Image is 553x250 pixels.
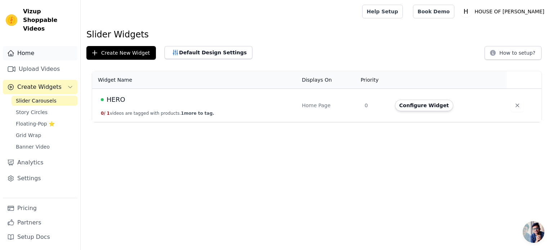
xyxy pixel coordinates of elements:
a: Floating-Pop ⭐ [12,119,77,129]
a: Book Demo [413,5,454,18]
button: Create Widgets [3,80,77,94]
span: Vizup Shoppable Videos [23,7,75,33]
a: Upload Videos [3,62,77,76]
a: Setup Docs [3,230,77,244]
button: Default Design Settings [165,46,252,59]
div: Home Page [302,102,356,109]
span: Banner Video [16,143,50,150]
span: 0 / [101,111,105,116]
span: HERO [107,95,125,105]
button: Delete widget [511,99,524,112]
span: Story Circles [16,109,48,116]
span: Slider Carousels [16,97,57,104]
a: Story Circles [12,107,77,117]
td: 0 [360,89,391,122]
span: Live Published [101,98,104,101]
a: Help Setup [362,5,403,18]
a: Banner Video [12,142,77,152]
button: Create New Widget [86,46,156,60]
span: Grid Wrap [16,132,41,139]
a: Home [3,46,77,60]
a: Pricing [3,201,77,215]
h1: Slider Widgets [86,29,547,40]
button: How to setup? [485,46,541,60]
a: Analytics [3,155,77,170]
span: 1 more to tag. [181,111,214,116]
button: 0/ 1videos are tagged with products.1more to tag. [101,110,214,116]
span: 1 [107,111,110,116]
a: How to setup? [485,51,541,58]
text: H [464,8,468,15]
p: HOUSE OF [PERSON_NAME] [472,5,547,18]
button: Configure Widget [395,100,453,111]
a: Grid Wrap [12,130,77,140]
img: Vizup [6,14,17,26]
span: Create Widgets [17,83,62,91]
a: Settings [3,171,77,186]
a: Slider Carousels [12,96,77,106]
a: Partners [3,215,77,230]
span: Floating-Pop ⭐ [16,120,55,127]
th: Widget Name [92,71,297,89]
th: Displays On [297,71,360,89]
th: Priority [360,71,391,89]
a: Open chat [523,221,544,243]
button: H HOUSE OF [PERSON_NAME] [460,5,547,18]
